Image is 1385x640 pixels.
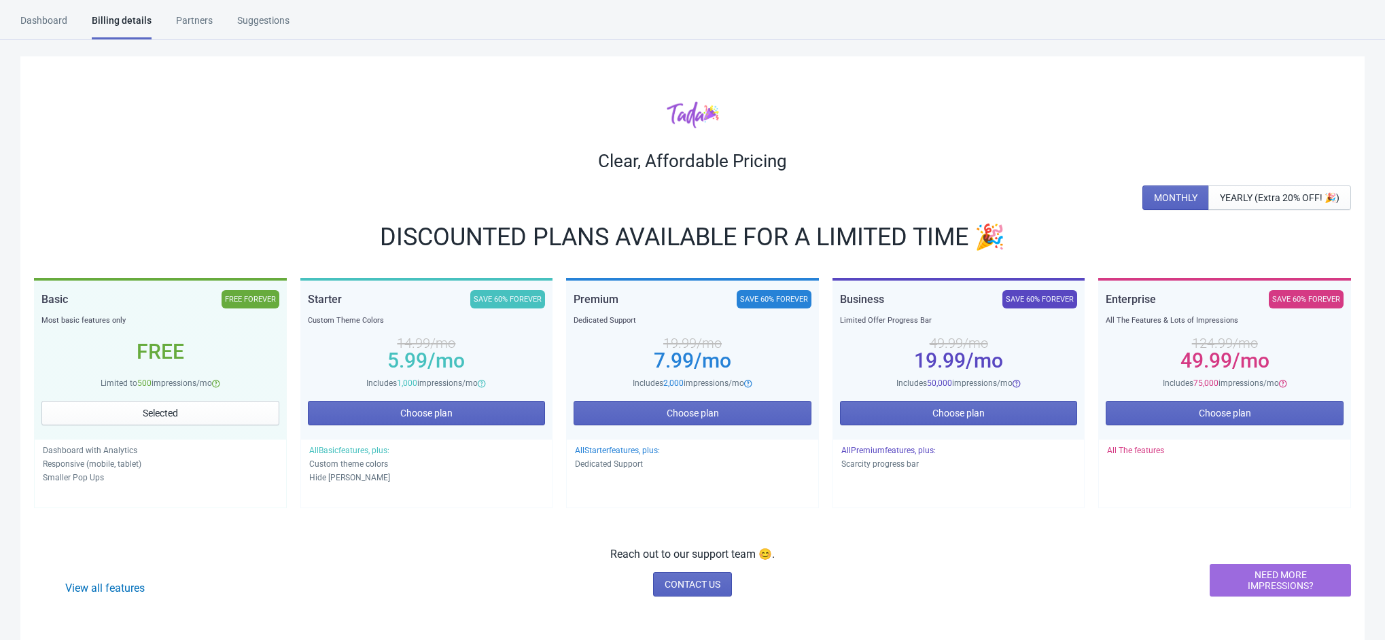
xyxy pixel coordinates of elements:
span: All Starter features, plus: [575,446,660,455]
span: /mo [1232,349,1269,372]
div: SAVE 60% FOREVER [1002,290,1077,308]
span: 2,000 [663,378,684,388]
div: FREE FOREVER [222,290,279,308]
p: Responsive (mobile, tablet) [43,457,278,471]
span: CONTACT US [665,579,720,590]
div: 19.99 [840,355,1078,366]
a: View all features [65,582,145,594]
div: 5.99 [308,355,546,366]
span: All Premium features, plus: [841,446,936,455]
span: All Basic features, plus: [309,446,389,455]
span: Includes impressions/mo [633,378,744,388]
div: SAVE 60% FOREVER [737,290,811,308]
div: 49.99 [1106,355,1344,366]
span: Includes impressions/mo [366,378,478,388]
span: MONTHLY [1154,192,1197,203]
img: tadacolor.png [667,101,719,128]
button: Choose plan [308,401,546,425]
button: Choose plan [840,401,1078,425]
span: /mo [966,349,1003,372]
div: SAVE 60% FOREVER [470,290,545,308]
button: Choose plan [574,401,811,425]
div: Partners [176,14,213,37]
div: Dashboard [20,14,67,37]
div: 124.99 /mo [1106,338,1344,349]
span: Choose plan [932,408,985,419]
p: Dedicated Support [575,457,810,471]
button: Selected [41,401,279,425]
button: MONTHLY [1142,185,1209,210]
p: Scarcity progress bar [841,457,1076,471]
div: Free [41,346,279,357]
div: Custom Theme Colors [308,314,546,327]
div: DISCOUNTED PLANS AVAILABLE FOR A LIMITED TIME 🎉 [34,226,1351,248]
div: SAVE 60% FOREVER [1269,290,1344,308]
p: Smaller Pop Ups [43,471,278,484]
span: 1,000 [397,378,417,388]
div: 7.99 [574,355,811,366]
div: Enterprise [1106,290,1156,308]
span: Includes impressions/mo [896,378,1013,388]
span: YEARLY (Extra 20% OFF! 🎉) [1220,192,1339,203]
div: Billing details [92,14,152,39]
div: Limited to impressions/mo [41,376,279,390]
span: Choose plan [400,408,453,419]
div: Premium [574,290,618,308]
span: 75,000 [1193,378,1219,388]
button: NEED MORE IMPRESSIONS? [1210,564,1351,597]
span: 500 [137,378,152,388]
div: All The Features & Lots of Impressions [1106,314,1344,327]
div: Basic [41,290,68,308]
span: All The features [1107,446,1164,455]
p: Reach out to our support team 😊. [610,546,775,563]
span: Includes impressions/mo [1163,378,1279,388]
div: 19.99 /mo [574,338,811,349]
button: Choose plan [1106,401,1344,425]
div: 49.99 /mo [840,338,1078,349]
span: 50,000 [927,378,952,388]
p: Hide [PERSON_NAME] [309,471,544,484]
span: /mo [694,349,731,372]
span: Choose plan [667,408,719,419]
div: Limited Offer Progress Bar [840,314,1078,327]
div: Starter [308,290,342,308]
div: Clear, Affordable Pricing [34,150,1351,172]
div: 14.99 /mo [308,338,546,349]
div: Suggestions [237,14,290,37]
span: Selected [143,408,178,419]
div: Business [840,290,884,308]
div: Dedicated Support [574,314,811,327]
a: CONTACT US [653,572,732,597]
span: NEED MORE IMPRESSIONS? [1221,569,1339,591]
span: /mo [427,349,465,372]
p: Dashboard with Analytics [43,444,278,457]
button: YEARLY (Extra 20% OFF! 🎉) [1208,185,1351,210]
div: Most basic features only [41,314,279,327]
p: Custom theme colors [309,457,544,471]
span: Choose plan [1199,408,1251,419]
